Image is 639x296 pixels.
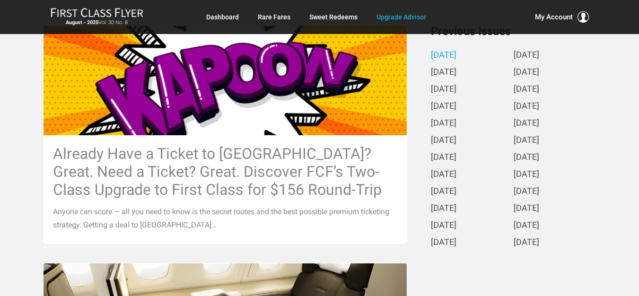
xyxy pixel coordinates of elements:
[258,9,290,26] a: Rare Fares
[431,136,456,146] a: [DATE]
[66,19,98,26] strong: August - 2025
[309,9,358,26] a: Sweet Redeems
[514,119,539,129] a: [DATE]
[514,170,539,180] a: [DATE]
[514,221,539,231] a: [DATE]
[431,102,456,112] a: [DATE]
[431,153,456,163] a: [DATE]
[431,85,456,95] a: [DATE]
[43,26,407,244] a: Already Have a Ticket to [GEOGRAPHIC_DATA]? Great. Need a Ticket? Great. Discover FCF’s Two-Class...
[53,145,397,199] h3: Already Have a Ticket to [GEOGRAPHIC_DATA]? Great. Need a Ticket? Great. Discover FCF’s Two-Class...
[51,8,143,17] img: First Class Flyer
[51,19,143,26] small: Vol. 30 No. 8
[535,11,589,23] button: My Account
[431,51,456,61] a: [DATE]
[53,205,397,232] p: Anyone can score — all you need to know is the secret routes and the best possible premium ticket...
[376,9,426,26] a: Upgrade Advisor
[206,9,239,26] a: Dashboard
[431,221,456,231] a: [DATE]
[514,51,539,61] a: [DATE]
[535,11,573,23] span: My Account
[431,26,596,37] h3: Previous Issues
[431,68,456,78] a: [DATE]
[431,204,456,214] a: [DATE]
[51,8,143,26] a: First Class FlyerAugust - 2025Vol. 30 No. 8
[514,136,539,146] a: [DATE]
[514,238,539,248] a: [DATE]
[431,170,456,180] a: [DATE]
[514,68,539,78] a: [DATE]
[514,153,539,163] a: [DATE]
[514,85,539,95] a: [DATE]
[431,187,456,197] a: [DATE]
[514,204,539,214] a: [DATE]
[514,102,539,112] a: [DATE]
[431,119,456,129] a: [DATE]
[514,187,539,197] a: [DATE]
[431,238,456,248] a: [DATE]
